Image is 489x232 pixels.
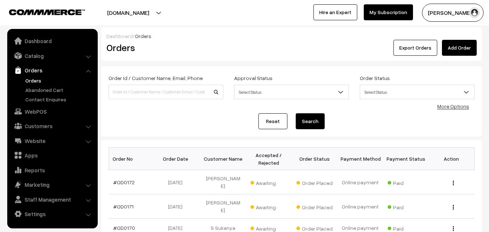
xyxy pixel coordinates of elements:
th: Order No [109,148,155,170]
td: [DATE] [155,194,200,219]
td: [PERSON_NAME] [200,194,246,219]
label: Order Id / Customer Name, Email, Phone [109,74,203,82]
th: Payment Method [337,148,383,170]
span: Awaiting [250,177,287,187]
th: Customer Name [200,148,246,170]
button: [DOMAIN_NAME] [82,4,174,22]
a: Website [9,134,95,147]
span: Select Status [360,86,474,98]
a: My Subscription [364,4,413,20]
a: Hire an Expert [313,4,357,20]
th: Order Date [155,148,200,170]
a: Abandoned Cart [24,86,95,94]
td: [PERSON_NAME] [200,170,246,194]
a: Reset [258,113,287,129]
span: Paid [388,177,424,187]
a: Customers [9,119,95,132]
span: Awaiting [250,202,287,211]
img: Menu [453,226,454,231]
span: Paid [388,202,424,211]
span: Select Status [360,85,475,99]
img: Menu [453,181,454,185]
span: Select Status [234,85,349,99]
th: Accepted / Rejected [246,148,291,170]
a: Catalog [9,49,95,62]
a: Dashboard [9,34,95,47]
button: Export Orders [393,40,437,56]
img: Menu [453,205,454,210]
a: Orders [9,64,95,77]
a: WebPOS [9,105,95,118]
a: Settings [9,207,95,220]
a: Orders [24,77,95,84]
td: Online payment [337,170,383,194]
th: Order Status [292,148,337,170]
label: Approval Status [234,74,273,82]
img: COMMMERCE [9,9,85,15]
span: Select Status [235,86,349,98]
span: Order Placed [296,177,333,187]
a: Reports [9,164,95,177]
input: Order Id / Customer Name / Customer Email / Customer Phone [109,85,223,99]
a: Staff Management [9,193,95,206]
a: Add Order [442,40,477,56]
a: #OD0170 [113,225,135,231]
a: Contact Enquires [24,96,95,103]
a: #OD0172 [113,179,135,185]
a: COMMMERCE [9,7,72,16]
span: Orders [135,33,151,39]
a: More Options [437,103,469,109]
th: Payment Status [383,148,429,170]
th: Action [429,148,474,170]
a: Dashboard [106,33,133,39]
td: [DATE] [155,170,200,194]
a: Marketing [9,178,95,191]
a: #OD0171 [113,203,134,210]
h2: Orders [106,42,223,53]
a: Apps [9,149,95,162]
td: Online payment [337,194,383,219]
label: Order Status [360,74,390,82]
button: Search [296,113,325,129]
div: / [106,32,477,40]
span: Order Placed [296,202,333,211]
button: [PERSON_NAME] [422,4,484,22]
img: user [469,7,480,18]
